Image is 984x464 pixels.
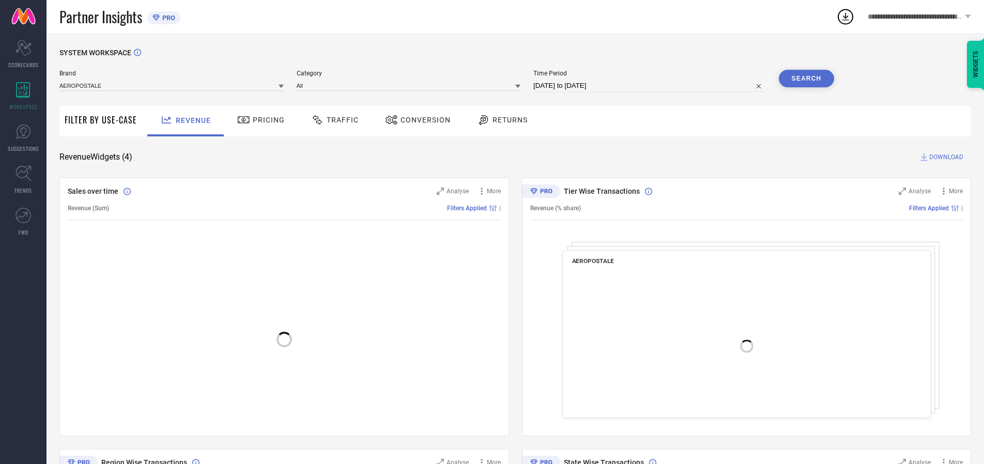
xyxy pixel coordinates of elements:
[160,14,175,22] span: PRO
[68,205,109,212] span: Revenue (Sum)
[447,205,487,212] span: Filters Applied
[949,188,963,195] span: More
[176,116,211,125] span: Revenue
[499,205,501,212] span: |
[19,228,28,236] span: FWD
[447,188,469,195] span: Analyse
[564,187,640,195] span: Tier Wise Transactions
[493,116,528,124] span: Returns
[533,80,766,92] input: Select time period
[572,257,614,265] span: AEROPOSTALE
[899,188,906,195] svg: Zoom
[909,188,931,195] span: Analyse
[437,188,444,195] svg: Zoom
[836,7,855,26] div: Open download list
[779,70,835,87] button: Search
[487,188,501,195] span: More
[8,145,39,152] span: SUGGESTIONS
[59,49,131,57] span: SYSTEM WORKSPACE
[533,70,766,77] span: Time Period
[297,70,521,77] span: Category
[68,187,118,195] span: Sales over time
[909,205,949,212] span: Filters Applied
[65,114,137,126] span: Filter By Use-Case
[530,205,581,212] span: Revenue (% share)
[8,61,39,69] span: SCORECARDS
[59,70,284,77] span: Brand
[327,116,359,124] span: Traffic
[253,116,285,124] span: Pricing
[522,184,560,200] div: Premium
[401,116,451,124] span: Conversion
[59,6,142,27] span: Partner Insights
[929,152,963,162] span: DOWNLOAD
[59,152,132,162] span: Revenue Widgets ( 4 )
[961,205,963,212] span: |
[9,103,38,111] span: WORKSPACE
[14,187,32,194] span: TRENDS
